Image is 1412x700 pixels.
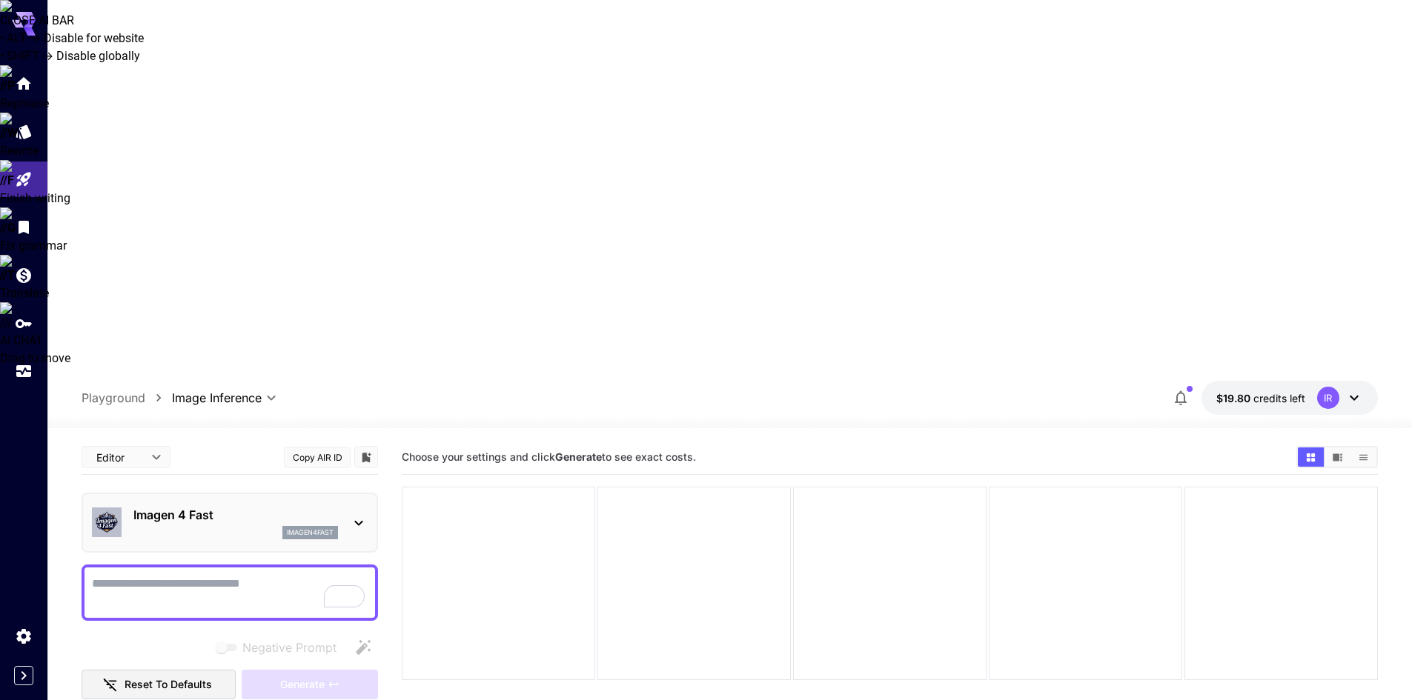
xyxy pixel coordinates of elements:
span: Choose your settings and click to see exact costs. [402,450,696,463]
button: $19.7997IR [1201,381,1378,415]
div: IR [1317,387,1339,409]
a: Playground [82,389,145,407]
button: Reset to defaults [82,670,236,700]
button: Show images in video view [1325,447,1350,467]
textarea: To enrich screen reader interactions, please activate Accessibility in Grammarly extension settings [92,575,368,610]
span: $19.80 [1216,392,1253,404]
div: Settings [15,627,33,645]
div: Usage [15,362,33,381]
p: Imagen 4 Fast [133,506,338,524]
div: Imagen 4 Fastimagen4fast [92,500,368,545]
button: Expand sidebar [14,666,33,685]
div: $19.7997 [1216,390,1305,406]
button: Copy AIR ID [284,447,351,468]
button: Add to library [359,448,373,466]
span: Negative prompts are not compatible with the selected model. [213,638,348,656]
b: Generate [555,450,602,463]
p: imagen4fast [287,527,334,538]
button: Show images in grid view [1298,447,1324,467]
div: Show images in grid viewShow images in video viewShow images in list view [1296,446,1378,468]
span: Negative Prompt [242,639,337,656]
nav: breadcrumb [82,389,172,407]
button: Show images in list view [1350,447,1376,467]
span: Image Inference [172,389,262,407]
span: credits left [1253,392,1305,404]
span: Editor [96,450,142,465]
